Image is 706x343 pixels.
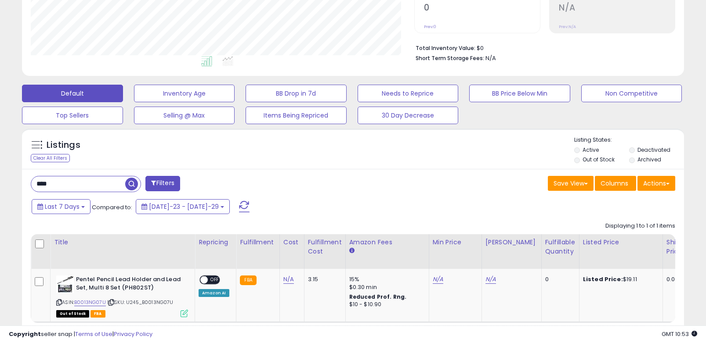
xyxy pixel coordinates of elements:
[416,42,669,53] li: $0
[22,107,123,124] button: Top Sellers
[56,310,89,318] span: All listings that are currently out of stock and unavailable for purchase on Amazon
[308,275,339,283] div: 3.15
[75,330,112,338] a: Terms of Use
[31,154,70,162] div: Clear All Filters
[45,202,80,211] span: Last 7 Days
[240,238,275,247] div: Fulfillment
[581,85,682,102] button: Non Competitive
[416,54,484,62] b: Short Term Storage Fees:
[358,107,459,124] button: 30 Day Decrease
[9,330,152,339] div: seller snap | |
[424,24,436,29] small: Prev: 0
[149,202,219,211] span: [DATE]-23 - [DATE]-29
[56,275,188,316] div: ASIN:
[47,139,80,151] h5: Listings
[9,330,41,338] strong: Copyright
[246,85,347,102] button: BB Drop in 7d
[666,275,681,283] div: 0.00
[22,85,123,102] button: Default
[583,156,615,163] label: Out of Stock
[559,24,576,29] small: Prev: N/A
[595,176,636,191] button: Columns
[208,276,222,284] span: OFF
[469,85,570,102] button: BB Price Below Min
[424,3,540,14] h2: 0
[283,238,301,247] div: Cost
[662,330,697,338] span: 2025-08-11 10:53 GMT
[548,176,594,191] button: Save View
[246,107,347,124] button: Items Being Repriced
[485,238,538,247] div: [PERSON_NAME]
[358,85,459,102] button: Needs to Reprice
[91,310,105,318] span: FBA
[199,238,232,247] div: Repricing
[485,275,496,284] a: N/A
[605,222,675,230] div: Displaying 1 to 1 of 1 items
[134,85,235,102] button: Inventory Age
[349,293,407,300] b: Reduced Prof. Rng.
[601,179,628,188] span: Columns
[583,275,623,283] b: Listed Price:
[349,275,422,283] div: 15%
[107,299,174,306] span: | SKU: U245_B0013NG07U
[32,199,91,214] button: Last 7 Days
[583,146,599,154] label: Active
[76,275,183,294] b: Pentel Pencil Lead Holder and Lead Set, Multi 8 Set (PH802ST)
[637,176,675,191] button: Actions
[433,238,478,247] div: Min Price
[416,44,475,52] b: Total Inventory Value:
[349,238,425,247] div: Amazon Fees
[54,238,191,247] div: Title
[349,301,422,308] div: $10 - $10.90
[92,203,132,211] span: Compared to:
[145,176,180,191] button: Filters
[199,289,229,297] div: Amazon AI
[74,299,106,306] a: B0013NG07U
[349,247,355,255] small: Amazon Fees.
[349,283,422,291] div: $0.30 min
[136,199,230,214] button: [DATE]-23 - [DATE]-29
[559,3,675,14] h2: N/A
[545,238,576,256] div: Fulfillable Quantity
[283,275,294,284] a: N/A
[637,146,670,154] label: Deactivated
[240,275,256,285] small: FBA
[485,54,496,62] span: N/A
[666,238,684,256] div: Ship Price
[308,238,342,256] div: Fulfillment Cost
[583,238,659,247] div: Listed Price
[545,275,572,283] div: 0
[114,330,152,338] a: Privacy Policy
[134,107,235,124] button: Selling @ Max
[433,275,443,284] a: N/A
[637,156,661,163] label: Archived
[56,275,74,293] img: 419snYi44GL._SL40_.jpg
[574,136,684,144] p: Listing States:
[583,275,656,283] div: $19.11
